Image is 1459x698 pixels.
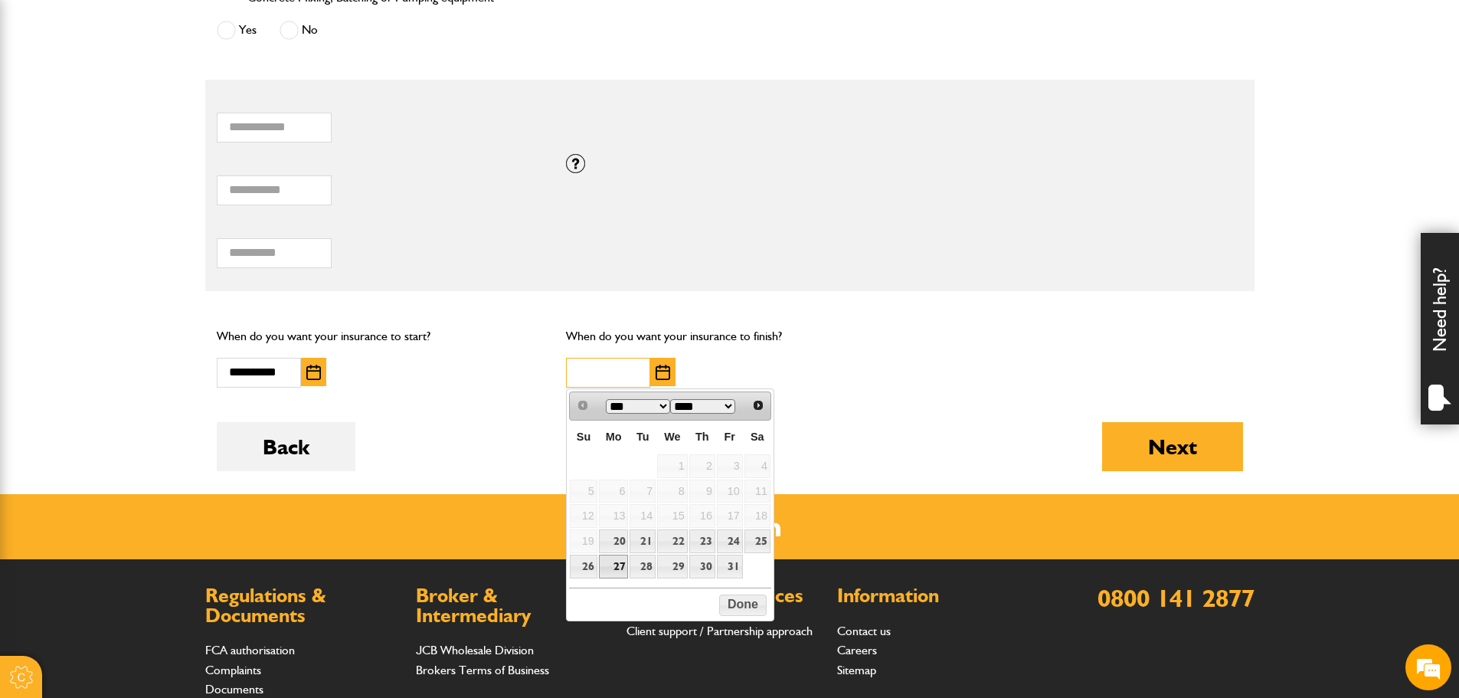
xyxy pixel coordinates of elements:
[725,431,735,443] span: Friday
[416,586,611,625] h2: Broker & Intermediary
[20,187,280,221] input: Enter your email address
[20,142,280,175] input: Enter your last name
[205,663,261,677] a: Complaints
[208,472,278,493] em: Start Chat
[599,529,629,553] a: 20
[205,682,263,696] a: Documents
[717,529,743,553] a: 24
[657,529,687,553] a: 22
[416,663,549,677] a: Brokers Terms of Business
[416,643,534,657] a: JCB Wholesale Division
[205,643,295,657] a: FCA authorisation
[566,326,893,346] p: When do you want your insurance to finish?
[630,529,656,553] a: 21
[251,8,288,44] div: Minimize live chat window
[280,21,318,40] label: No
[689,529,715,553] a: 23
[26,85,64,107] img: d_20077148190_company_1631870298795_20077148190
[577,431,590,443] span: Sunday
[664,431,680,443] span: Wednesday
[306,365,321,380] img: Choose date
[837,586,1032,606] h2: Information
[570,555,597,578] a: 26
[752,399,764,411] span: Next
[80,86,257,106] div: Chat with us now
[744,529,770,553] a: 25
[717,555,743,578] a: 31
[695,431,709,443] span: Thursday
[657,555,687,578] a: 29
[837,624,891,638] a: Contact us
[747,394,769,416] a: Next
[1421,233,1459,424] div: Need help?
[1102,422,1243,471] button: Next
[217,326,544,346] p: When do you want your insurance to start?
[636,431,649,443] span: Tuesday
[837,643,877,657] a: Careers
[217,21,257,40] label: Yes
[606,431,622,443] span: Monday
[656,365,670,380] img: Choose date
[626,624,813,638] a: Client support / Partnership approach
[599,555,629,578] a: 27
[205,586,401,625] h2: Regulations & Documents
[20,277,280,459] textarea: Type your message and hit 'Enter'
[689,555,715,578] a: 30
[217,422,355,471] button: Back
[751,431,764,443] span: Saturday
[20,232,280,266] input: Enter your phone number
[630,555,656,578] a: 28
[719,595,766,616] button: Done
[837,663,876,677] a: Sitemap
[1098,583,1255,613] a: 0800 141 2877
